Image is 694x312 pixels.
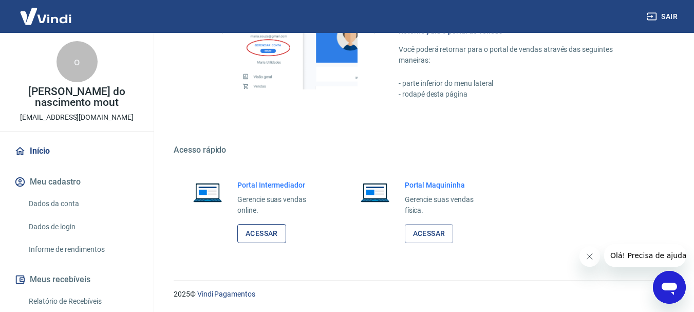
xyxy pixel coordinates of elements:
p: Gerencie suas vendas física. [405,194,490,216]
iframe: Fechar mensagem [579,246,600,267]
a: Dados de login [25,216,141,237]
a: Informe de rendimentos [25,239,141,260]
iframe: Mensagem da empresa [604,244,686,267]
p: - rodapé desta página [399,89,645,100]
h6: Portal Intermediador [237,180,323,190]
p: [EMAIL_ADDRESS][DOMAIN_NAME] [20,112,134,123]
img: Imagem de um notebook aberto [353,180,397,205]
h6: Portal Maquininha [405,180,490,190]
p: [PERSON_NAME] do nascimento mout [8,86,145,108]
div: o [57,41,98,82]
img: Imagem de um notebook aberto [186,180,229,205]
a: Início [12,140,141,162]
button: Sair [645,7,682,26]
a: Acessar [237,224,286,243]
a: Acessar [405,224,454,243]
iframe: Botão para abrir a janela de mensagens [653,271,686,304]
a: Dados da conta [25,193,141,214]
a: Relatório de Recebíveis [25,291,141,312]
h5: Acesso rápido [174,145,669,155]
p: Gerencie suas vendas online. [237,194,323,216]
a: Vindi Pagamentos [197,290,255,298]
p: Você poderá retornar para o portal de vendas através das seguintes maneiras: [399,44,645,66]
p: - parte inferior do menu lateral [399,78,645,89]
button: Meus recebíveis [12,268,141,291]
img: Vindi [12,1,79,32]
button: Meu cadastro [12,171,141,193]
p: 2025 © [174,289,669,300]
span: Olá! Precisa de ajuda? [6,7,86,15]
